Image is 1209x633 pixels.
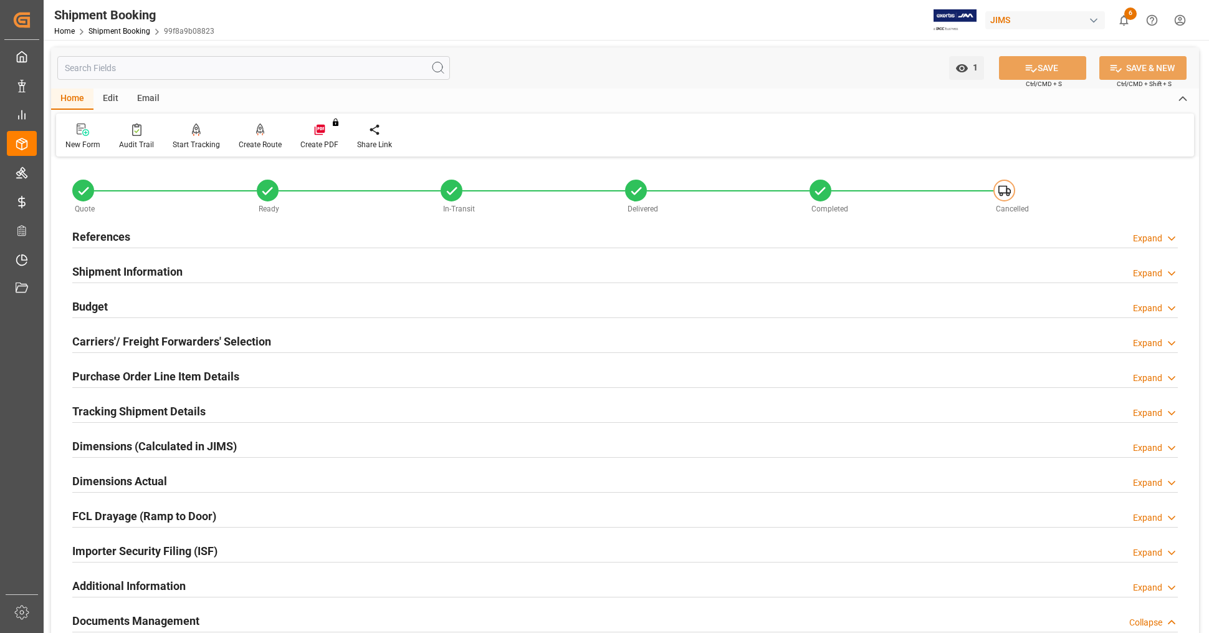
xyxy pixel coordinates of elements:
[72,438,237,455] h2: Dimensions (Calculated in JIMS)
[72,333,271,350] h2: Carriers'/ Freight Forwarders' Selection
[72,228,130,245] h2: References
[54,27,75,36] a: Home
[72,473,167,490] h2: Dimensions Actual
[72,577,186,594] h2: Additional Information
[996,205,1029,213] span: Cancelled
[239,139,282,150] div: Create Route
[1133,476,1162,490] div: Expand
[1133,267,1162,280] div: Expand
[999,56,1086,80] button: SAVE
[1124,7,1137,20] span: 6
[1133,372,1162,385] div: Expand
[51,89,93,110] div: Home
[72,298,108,315] h2: Budget
[72,263,183,280] h2: Shipment Information
[1133,581,1162,594] div: Expand
[72,543,217,559] h2: Importer Security Filing (ISF)
[72,368,239,385] h2: Purchase Order Line Item Details
[1099,56,1187,80] button: SAVE & NEW
[949,56,984,80] button: open menu
[1133,546,1162,559] div: Expand
[119,139,154,150] div: Audit Trail
[72,508,216,524] h2: FCL Drayage (Ramp to Door)
[259,205,279,213] span: Ready
[1026,79,1062,89] span: Ctrl/CMD + S
[128,89,169,110] div: Email
[1133,511,1162,524] div: Expand
[1138,6,1166,34] button: Help Center
[88,27,150,36] a: Shipment Booking
[985,11,1105,29] div: JIMS
[628,205,658,213] span: Delivered
[1133,302,1162,315] div: Expand
[72,612,199,629] h2: Documents Management
[443,205,475,213] span: In-Transit
[1133,407,1162,420] div: Expand
[173,139,220,150] div: Start Tracking
[72,403,206,420] h2: Tracking Shipment Details
[75,205,95,213] span: Quote
[1133,232,1162,245] div: Expand
[1129,616,1162,629] div: Collapse
[1117,79,1172,89] span: Ctrl/CMD + Shift + S
[985,8,1110,32] button: JIMS
[811,205,848,213] span: Completed
[93,89,128,110] div: Edit
[934,9,977,31] img: Exertis%20JAM%20-%20Email%20Logo.jpg_1722504956.jpg
[1133,442,1162,455] div: Expand
[1133,337,1162,350] div: Expand
[1110,6,1138,34] button: show 6 new notifications
[968,62,978,72] span: 1
[65,139,100,150] div: New Form
[54,6,214,24] div: Shipment Booking
[357,139,392,150] div: Share Link
[57,56,450,80] input: Search Fields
